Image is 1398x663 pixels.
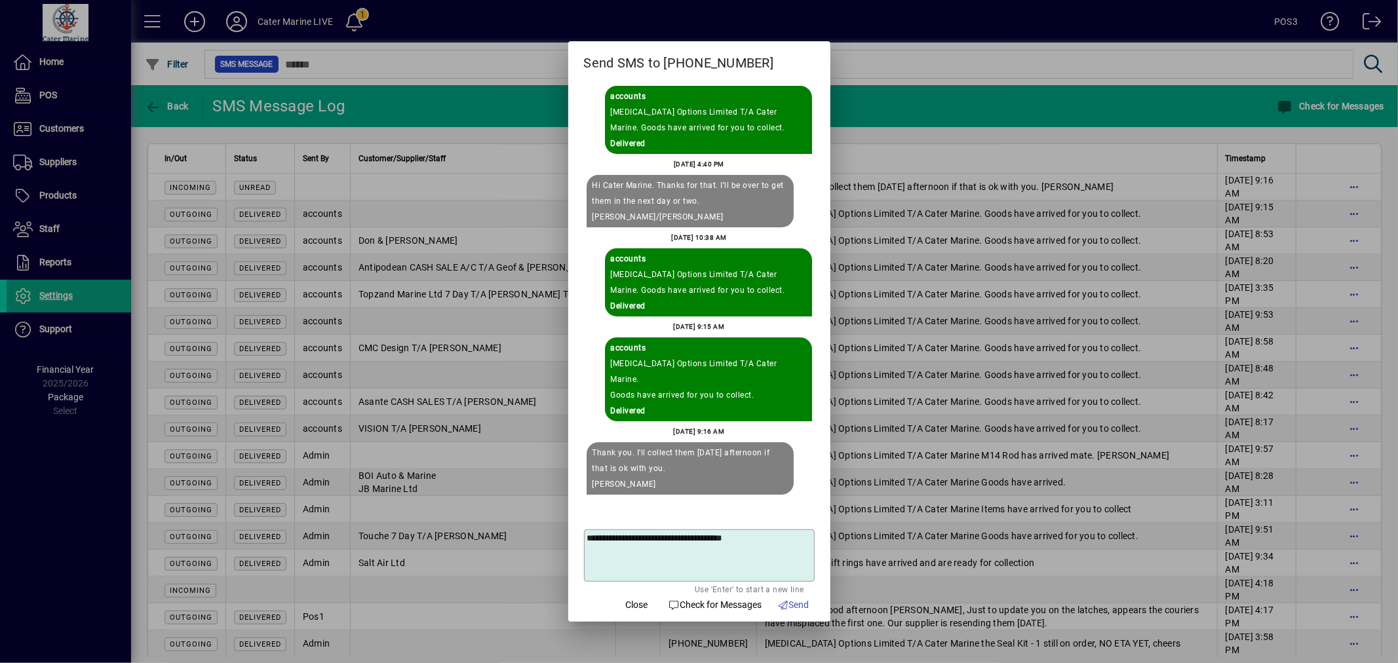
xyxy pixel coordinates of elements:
[616,593,658,616] button: Close
[695,582,804,596] mat-hint: Use 'Enter' to start a new line
[626,598,648,612] span: Close
[611,104,806,136] div: [MEDICAL_DATA] Options Limited T/A Cater Marine. Goods have arrived for you to collect.
[611,267,806,298] div: [MEDICAL_DATA] Options Limited T/A Cater Marine. Goods have arrived for you to collect.
[568,41,830,79] h2: Send SMS to [PHONE_NUMBER]
[777,598,809,612] span: Send
[611,298,806,314] div: Delivered
[592,178,788,225] div: Hi Cater Marine. Thanks for that. I'll be over to get them in the next day or two. [PERSON_NAME]/...
[674,424,725,440] div: [DATE] 9:16 AM
[669,598,762,612] span: Check for Messages
[671,230,727,246] div: [DATE] 10:38 AM
[611,88,806,104] div: Sent By
[674,319,725,335] div: [DATE] 9:15 AM
[772,593,815,616] button: Send
[611,356,806,403] div: [MEDICAL_DATA] Options Limited T/A Cater Marine. Goods have arrived for you to collect.
[663,593,767,616] button: Check for Messages
[592,445,788,492] div: Thank you. I'll collect them [DATE] afternoon if that is ok with you. [PERSON_NAME]
[611,403,806,419] div: Delivered
[611,340,806,356] div: Sent By
[611,251,806,267] div: Sent By
[611,136,806,151] div: Delivered
[674,157,724,172] div: [DATE] 4:40 PM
